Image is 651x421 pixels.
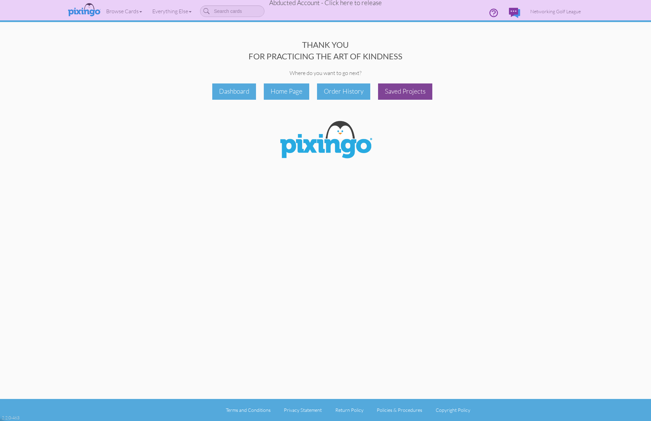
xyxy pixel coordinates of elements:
[147,3,197,20] a: Everything Else
[317,83,370,99] div: Order History
[65,69,586,77] div: Where do you want to go next?
[377,407,422,413] a: Policies & Procedures
[2,415,19,421] div: 2.2.0-463
[530,8,581,14] span: Networking Golf League
[65,39,586,62] div: THANK YOU FOR PRACTICING THE ART OF KINDNESS
[101,3,147,20] a: Browse Cards
[275,117,376,165] img: Pixingo Logo
[200,5,264,17] input: Search cards
[525,3,586,20] a: Networking Golf League
[436,407,470,413] a: Copyright Policy
[378,83,432,99] div: Saved Projects
[509,8,520,18] img: comments.svg
[335,407,363,413] a: Return Policy
[212,83,256,99] div: Dashboard
[66,2,102,19] img: pixingo logo
[264,83,309,99] div: Home Page
[284,407,322,413] a: Privacy Statement
[226,407,271,413] a: Terms and Conditions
